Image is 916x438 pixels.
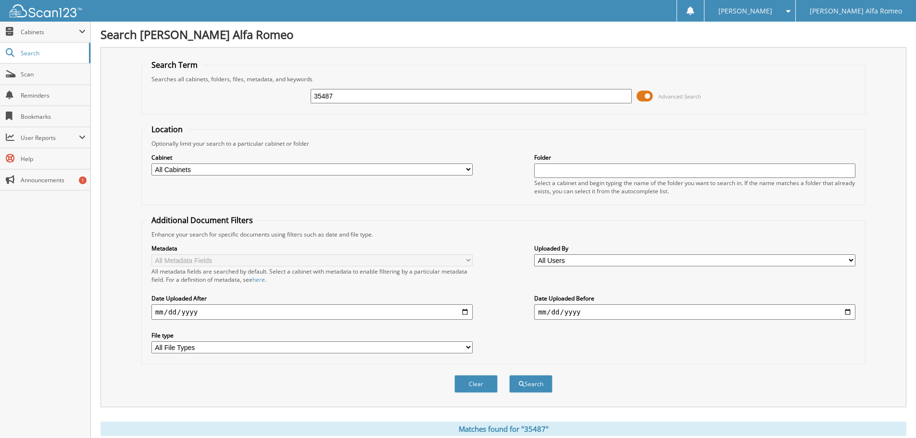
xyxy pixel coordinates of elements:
label: Uploaded By [534,244,855,252]
input: start [151,304,473,320]
a: here [252,275,265,284]
label: Metadata [151,244,473,252]
span: [PERSON_NAME] Alfa Romeo [810,8,902,14]
span: Help [21,155,86,163]
div: Searches all cabinets, folders, files, metadata, and keywords [147,75,860,83]
div: Optionally limit your search to a particular cabinet or folder [147,139,860,148]
span: Advanced Search [658,93,701,100]
label: Date Uploaded After [151,294,473,302]
label: Cabinet [151,153,473,162]
div: Enhance your search for specific documents using filters such as date and file type. [147,230,860,238]
label: File type [151,331,473,339]
img: scan123-logo-white.svg [10,4,82,17]
span: Reminders [21,91,86,100]
button: Search [509,375,552,393]
span: Announcements [21,176,86,184]
div: 1 [79,176,87,184]
h1: Search [PERSON_NAME] Alfa Romeo [100,26,906,42]
span: Scan [21,70,86,78]
label: Date Uploaded Before [534,294,855,302]
span: Cabinets [21,28,79,36]
legend: Search Term [147,60,202,70]
button: Clear [454,375,498,393]
input: end [534,304,855,320]
span: User Reports [21,134,79,142]
span: Search [21,49,84,57]
div: Select a cabinet and begin typing the name of the folder you want to search in. If the name match... [534,179,855,195]
span: Bookmarks [21,113,86,121]
span: [PERSON_NAME] [718,8,772,14]
legend: Additional Document Filters [147,215,258,225]
div: All metadata fields are searched by default. Select a cabinet with metadata to enable filtering b... [151,267,473,284]
div: Matches found for "35487" [100,422,906,436]
legend: Location [147,124,188,135]
label: Folder [534,153,855,162]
